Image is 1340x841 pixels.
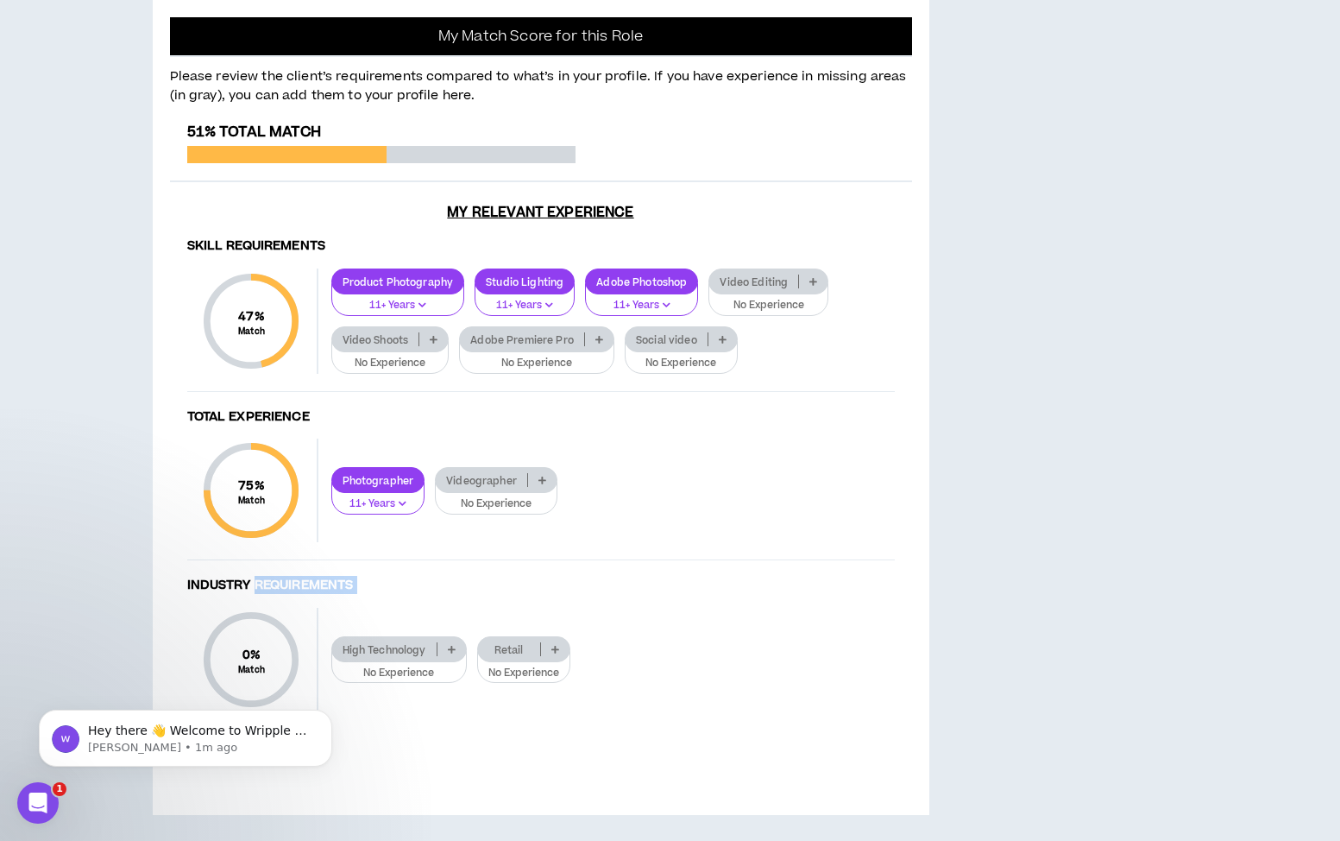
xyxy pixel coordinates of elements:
[170,57,912,106] p: Please review the client’s requirements compared to what’s in your profile. If you have experienc...
[26,109,319,166] div: message notification from Morgan, 1m ago. Hey there 👋 Welcome to Wripple 🙌 Take a look around! If...
[460,333,584,346] p: Adobe Premiere Pro
[332,643,437,656] p: High Technology
[331,341,450,374] button: No Experience
[720,298,817,313] p: No Experience
[636,356,727,371] p: No Experience
[596,298,687,313] p: 11+ Years
[331,283,465,316] button: 11+ Years
[585,283,698,316] button: 11+ Years
[478,643,540,656] p: Retail
[13,601,358,794] iframe: Intercom notifications message
[17,782,59,824] iframe: Intercom live chat
[187,578,895,594] h4: Industry Requirements
[187,238,895,255] h4: Skill Requirements
[626,333,708,346] p: Social video
[446,496,546,512] p: No Experience
[475,283,575,316] button: 11+ Years
[332,474,425,487] p: Photographer
[343,356,438,371] p: No Experience
[238,326,265,338] small: Match
[170,204,912,221] h3: My Relevant Experience
[470,356,603,371] p: No Experience
[709,275,798,288] p: Video Editing
[435,482,557,515] button: No Experience
[53,782,66,796] span: 1
[438,28,643,45] p: My Match Score for this Role
[343,298,454,313] p: 11+ Years
[475,275,574,288] p: Studio Lighting
[332,333,419,346] p: Video Shoots
[75,139,298,155] p: Message from Morgan, sent 1m ago
[332,275,464,288] p: Product Photography
[708,283,828,316] button: No Experience
[343,666,456,681] p: No Experience
[331,482,425,515] button: 11+ Years
[459,341,614,374] button: No Experience
[486,298,563,313] p: 11+ Years
[477,651,570,684] button: No Experience
[187,122,321,142] span: 51% Total Match
[586,275,697,288] p: Adobe Photoshop
[343,496,414,512] p: 11+ Years
[238,495,265,507] small: Match
[488,666,559,681] p: No Experience
[238,477,265,495] span: 75 %
[75,122,298,139] p: Hey there 👋 Welcome to Wripple 🙌 Take a look around! If you have any questions, just reply to thi...
[625,341,738,374] button: No Experience
[39,124,66,152] img: Profile image for Morgan
[187,409,895,426] h4: Total Experience
[436,474,527,487] p: Videographer
[238,307,265,326] span: 47 %
[331,651,467,684] button: No Experience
